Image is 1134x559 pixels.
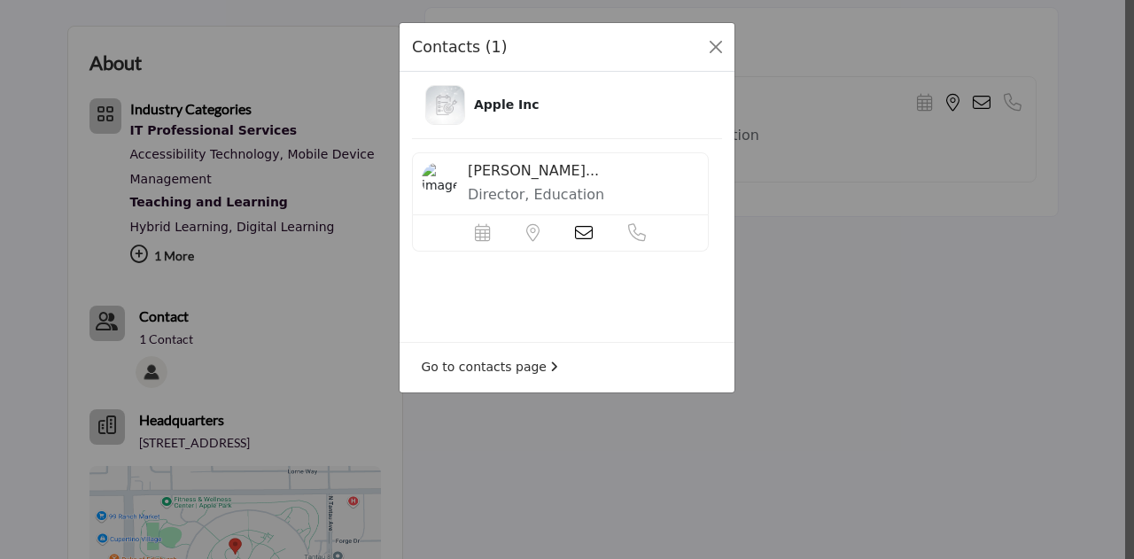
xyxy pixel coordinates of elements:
span: [PERSON_NAME]... [468,162,599,179]
h1: Contacts (1) [412,35,508,58]
strong: Apple Inc [474,96,540,114]
img: Logo [426,86,464,124]
a: Go to contacts page [422,358,559,377]
p: Director, Education [468,184,699,206]
button: Close [703,35,728,59]
img: Sheila Mehta-Green [422,162,457,195]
